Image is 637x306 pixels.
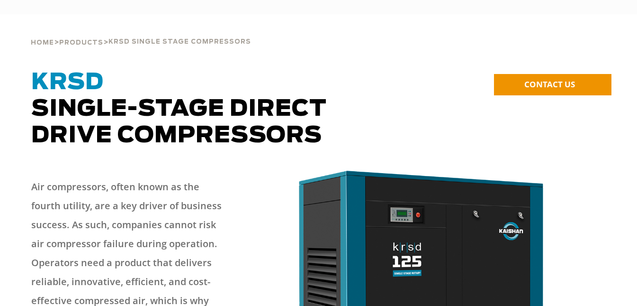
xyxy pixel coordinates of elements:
div: > > [31,14,251,50]
span: krsd single stage compressors [108,39,251,45]
span: Home [31,40,54,46]
span: Products [59,40,103,46]
a: CONTACT US [494,74,611,95]
span: KRSD [31,71,104,94]
a: Home [31,38,54,46]
span: CONTACT US [524,79,575,90]
a: Products [59,38,103,46]
span: Single-Stage Direct Drive Compressors [31,71,327,147]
